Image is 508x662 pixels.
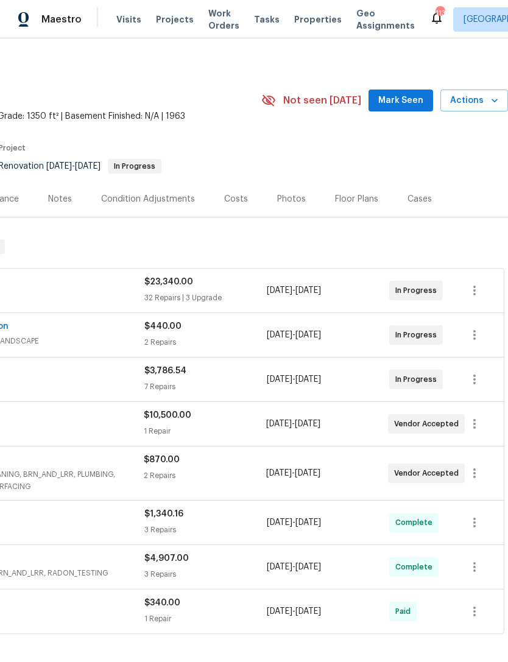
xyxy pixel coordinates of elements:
div: 2 Repairs [144,470,266,482]
span: [DATE] [267,607,292,616]
span: Maestro [41,13,82,26]
span: Tasks [254,15,280,24]
span: - [267,516,321,529]
span: $10,500.00 [144,411,191,420]
div: 113 [436,7,444,19]
span: Work Orders [208,7,239,32]
span: [DATE] [267,286,292,295]
span: [DATE] [267,518,292,527]
span: $440.00 [144,322,182,331]
span: [DATE] [295,607,321,616]
span: In Progress [109,163,160,170]
div: Notes [48,193,72,205]
button: Actions [440,90,508,112]
span: $23,340.00 [144,278,193,286]
span: [DATE] [295,469,320,477]
span: In Progress [395,329,442,341]
span: - [267,605,321,618]
span: [DATE] [295,518,321,527]
div: Cases [407,193,432,205]
div: 32 Repairs | 3 Upgrade [144,292,267,304]
span: [DATE] [266,420,292,428]
div: 3 Repairs [144,568,267,580]
div: 7 Repairs [144,381,267,393]
span: - [267,284,321,297]
span: - [266,418,320,430]
span: $870.00 [144,456,180,464]
span: Actions [450,93,498,108]
span: [DATE] [46,162,72,171]
span: $340.00 [144,599,180,607]
div: Condition Adjustments [101,193,195,205]
span: [DATE] [267,375,292,384]
div: Floor Plans [335,193,378,205]
span: Visits [116,13,141,26]
div: Photos [277,193,306,205]
div: 2 Repairs [144,336,267,348]
span: In Progress [395,284,442,297]
span: [DATE] [75,162,101,171]
span: Projects [156,13,194,26]
div: 3 Repairs [144,524,267,536]
span: Geo Assignments [356,7,415,32]
span: [DATE] [295,286,321,295]
span: [DATE] [266,469,292,477]
span: - [267,561,321,573]
span: In Progress [395,373,442,386]
span: $3,786.54 [144,367,186,375]
div: 1 Repair [144,613,267,625]
span: - [46,162,101,171]
span: Not seen [DATE] [283,94,361,107]
button: Mark Seen [369,90,433,112]
span: Vendor Accepted [394,467,464,479]
span: $1,340.16 [144,510,183,518]
span: Properties [294,13,342,26]
span: [DATE] [295,375,321,384]
div: Costs [224,193,248,205]
span: [DATE] [295,420,320,428]
span: Paid [395,605,415,618]
span: Complete [395,516,437,529]
span: Complete [395,561,437,573]
span: - [267,373,321,386]
span: [DATE] [295,563,321,571]
span: Mark Seen [378,93,423,108]
span: - [266,467,320,479]
span: - [267,329,321,341]
span: Vendor Accepted [394,418,464,430]
div: 1 Repair [144,425,266,437]
span: [DATE] [295,331,321,339]
span: [DATE] [267,331,292,339]
span: [DATE] [267,563,292,571]
span: $4,907.00 [144,554,189,563]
